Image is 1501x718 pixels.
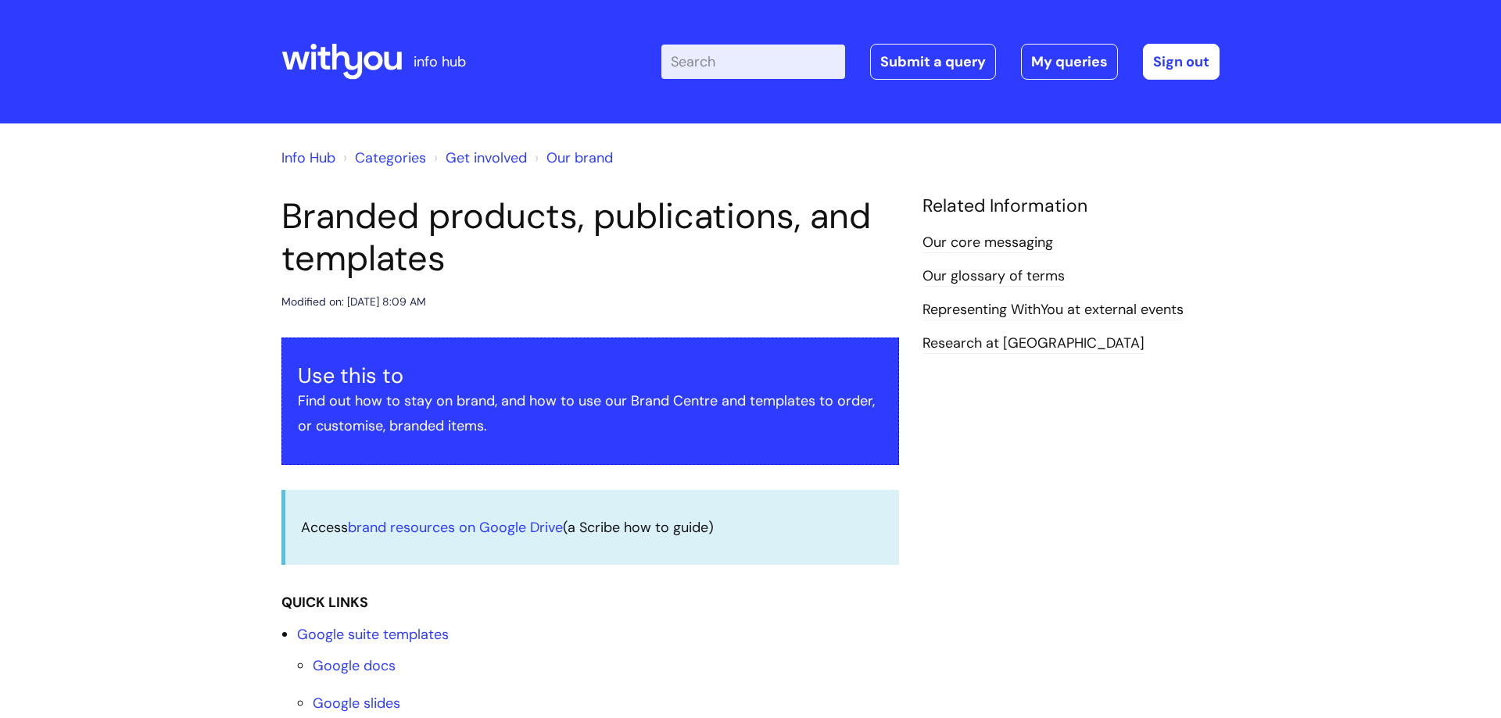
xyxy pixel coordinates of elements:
h4: Related Information [922,195,1220,217]
a: Our glossary of terms [922,266,1065,287]
a: Submit a query [870,44,996,80]
p: Find out how to stay on brand, and how to use our Brand Centre and templates to order, or customi... [298,388,883,439]
div: Modified on: [DATE] 8:09 AM [281,292,426,312]
li: Our brand [531,145,613,170]
a: Info Hub [281,148,335,167]
a: Get involved [446,148,527,167]
a: Google docs [313,656,396,675]
p: info hub [414,49,466,74]
a: Google slides [313,694,400,713]
a: Our core messaging [922,233,1053,253]
a: Sign out [1143,44,1220,80]
a: Representing WithYou at external events [922,300,1184,320]
a: brand resources on Google Drive [348,518,563,537]
a: Research at [GEOGRAPHIC_DATA] [922,334,1145,354]
input: Search [661,45,845,79]
a: Our brand [546,148,613,167]
div: | - [661,44,1220,80]
li: Solution home [339,145,426,170]
p: Access (a Scribe how to guide) [301,515,883,540]
a: My queries [1021,44,1118,80]
strong: QUICK LINKS [281,593,368,612]
h1: Branded products, publications, and templates [281,195,899,280]
a: Google suite templates [297,625,449,644]
a: Categories [355,148,426,167]
h3: Use this to [298,363,883,388]
li: Get involved [430,145,527,170]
